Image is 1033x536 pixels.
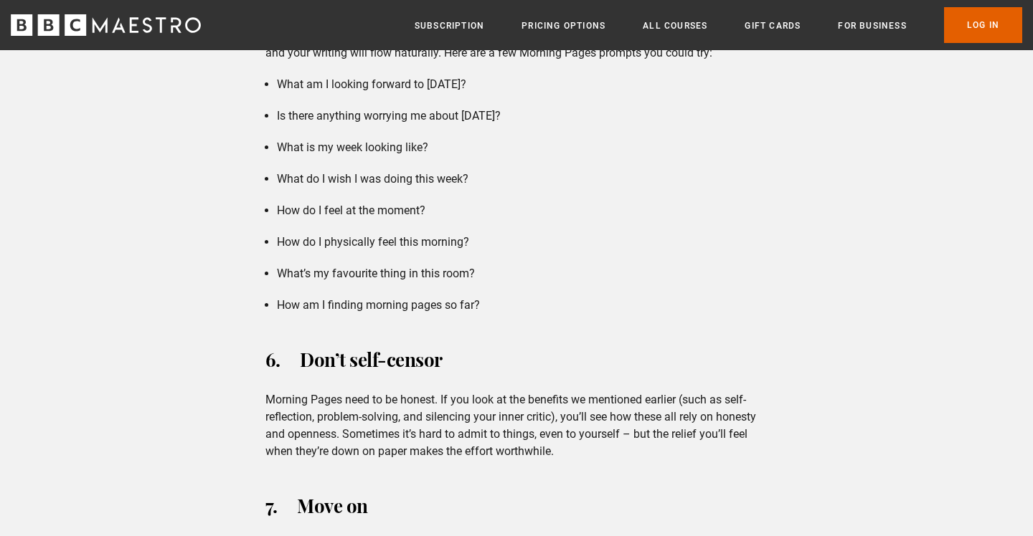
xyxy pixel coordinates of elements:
h3: 7. Move on [265,489,768,523]
a: All Courses [643,19,707,33]
li: What is my week looking like? [277,139,768,156]
p: Morning Pages need to be honest. If you look at the benefits we mentioned earlier (such as self-r... [265,391,768,460]
li: What do I wish I was doing this week? [277,171,768,188]
a: Pricing Options [522,19,605,33]
a: Gift Cards [745,19,801,33]
h3: 6. Don’t self-censor [265,343,768,377]
a: Log In [944,7,1022,43]
a: Subscription [415,19,484,33]
svg: BBC Maestro [11,14,201,36]
nav: Primary [415,7,1022,43]
li: What’s my favourite thing in this room? [277,265,768,282]
li: How am I finding morning pages so far? [277,297,768,314]
li: How do I feel at the moment? [277,202,768,219]
li: Is there anything worrying me about [DATE]? [277,107,768,125]
li: What am I looking forward to [DATE]? [277,76,768,93]
a: For business [838,19,906,33]
li: How do I physically feel this morning? [277,234,768,251]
